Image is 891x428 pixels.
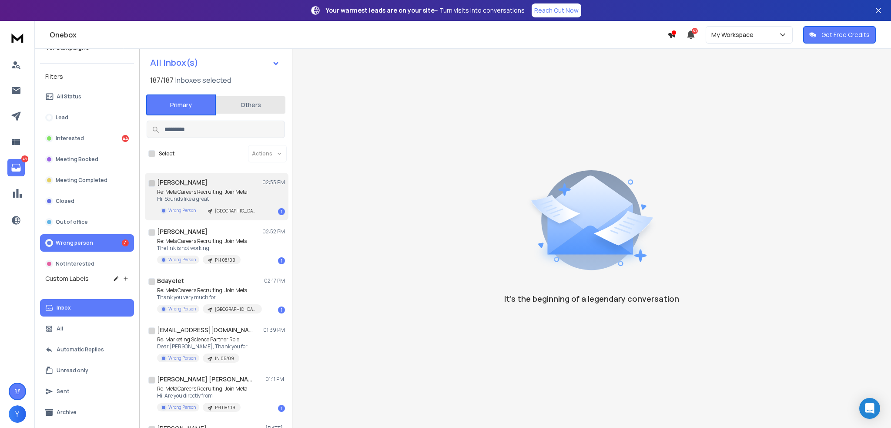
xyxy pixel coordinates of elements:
h3: Custom Labels [45,274,89,283]
p: Hi, Sounds like a great [157,195,261,202]
h1: Bdayelet [157,276,184,285]
div: 1 [278,405,285,412]
button: All [40,320,134,337]
button: Archive [40,404,134,421]
button: Automatic Replies [40,341,134,358]
p: Wrong Person [168,207,196,214]
div: 44 [122,135,129,142]
p: 48 [21,155,28,162]
p: Wrong person [56,239,93,246]
p: Closed [56,198,74,205]
p: Meeting Completed [56,177,107,184]
p: Archive [57,409,77,416]
p: All Status [57,93,81,100]
h3: Filters [40,71,134,83]
p: Unread only [57,367,88,374]
button: Inbox [40,299,134,317]
p: Re: MetaCareers Recruiting: Join Meta [157,238,248,245]
div: 1 [278,257,285,264]
p: Wrong Person [168,355,196,361]
button: Out of office [40,213,134,231]
div: 1 [278,307,285,313]
p: Automatic Replies [57,346,104,353]
p: Wrong Person [168,256,196,263]
p: All [57,325,63,332]
button: Others [216,95,285,115]
button: Primary [146,94,216,115]
button: Not Interested [40,255,134,273]
button: Lead [40,109,134,126]
p: Re: Marketing Science Partner Role [157,336,248,343]
strong: Your warmest leads are on your site [326,6,435,14]
p: Interested [56,135,84,142]
p: Re: MetaCareers Recruiting: Join Meta [157,287,261,294]
p: Wrong Person [168,306,196,312]
p: 02:52 PM [262,228,285,235]
button: Meeting Completed [40,172,134,189]
button: Interested44 [40,130,134,147]
p: Wrong Person [168,404,196,411]
button: All Inbox(s) [143,54,287,71]
p: Out of office [56,219,88,226]
div: 1 [278,208,285,215]
button: Get Free Credits [803,26,876,44]
p: Hi, Are you directly from [157,392,248,399]
p: Re: MetaCareers Recruiting: Join Meta [157,385,248,392]
h3: Inboxes selected [175,75,231,85]
p: It’s the beginning of a legendary conversation [504,293,679,305]
a: 48 [7,159,25,176]
span: 187 / 187 [150,75,174,85]
h1: [EMAIL_ADDRESS][DOMAIN_NAME] [157,326,253,334]
p: Lead [56,114,68,121]
p: Not Interested [56,260,94,267]
p: Dear [PERSON_NAME], Thank you for [157,343,248,350]
p: 01:39 PM [263,327,285,334]
p: Reach Out Now [534,6,579,15]
h1: [PERSON_NAME] [PERSON_NAME] [157,375,253,384]
p: Re: MetaCareers Recruiting: Join Meta [157,189,261,195]
p: Sent [57,388,69,395]
p: – Turn visits into conversations [326,6,525,15]
p: PH 08/09 [215,404,235,411]
p: [GEOGRAPHIC_DATA] + [GEOGRAPHIC_DATA] [DATE] [215,306,257,313]
button: All Status [40,88,134,105]
button: Meeting Booked [40,151,134,168]
p: Inbox [57,304,71,311]
h1: Onebox [50,30,667,40]
div: Open Intercom Messenger [859,398,880,419]
button: Sent [40,383,134,400]
h1: [PERSON_NAME] [157,178,208,187]
p: 01:11 PM [265,376,285,383]
button: Wrong person4 [40,234,134,252]
p: Get Free Credits [821,30,870,39]
p: IN 05/09 [215,355,234,362]
label: Select [159,150,174,157]
p: My Workspace [711,30,757,39]
button: Closed [40,192,134,210]
p: Meeting Booked [56,156,98,163]
div: 4 [122,239,129,246]
p: Thank you very much for [157,294,261,301]
button: Y [9,405,26,423]
h1: [PERSON_NAME] [157,227,208,236]
h1: All Inbox(s) [150,58,198,67]
img: logo [9,30,26,46]
span: 50 [692,28,698,34]
a: Reach Out Now [532,3,581,17]
p: 02:55 PM [262,179,285,186]
p: The link is not working [157,245,248,252]
p: [GEOGRAPHIC_DATA] + [GEOGRAPHIC_DATA] [DATE] [215,208,257,214]
p: 02:17 PM [264,277,285,284]
p: PH 08/09 [215,257,235,263]
button: Unread only [40,362,134,379]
